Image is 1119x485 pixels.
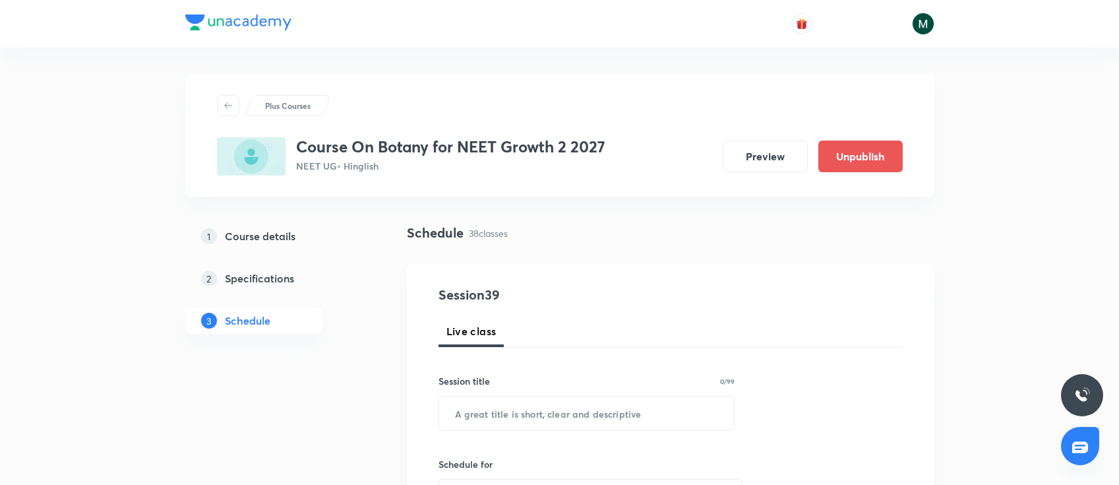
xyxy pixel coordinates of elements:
[720,378,735,385] p: 0/99
[439,457,735,471] h6: Schedule for
[439,374,490,388] h6: Session title
[723,141,808,172] button: Preview
[446,323,497,339] span: Live class
[185,15,291,30] img: Company Logo
[217,137,286,176] img: 57651E77-72D7-4348-9869-05689A47244B_plus.png
[439,397,735,430] input: A great title is short, clear and descriptive
[225,313,270,329] h5: Schedule
[791,13,812,34] button: avatar
[912,13,934,35] img: Milind Shahare
[225,271,294,286] h5: Specifications
[185,223,365,249] a: 1Course details
[469,226,508,240] p: 38 classes
[296,159,605,173] p: NEET UG • Hinglish
[201,271,217,286] p: 2
[201,313,217,329] p: 3
[439,285,679,305] h4: Session 39
[185,265,365,292] a: 2Specifications
[296,137,605,156] h3: Course On Botany for NEET Growth 2 2027
[201,228,217,244] p: 1
[818,141,903,172] button: Unpublish
[185,15,291,34] a: Company Logo
[1074,387,1090,403] img: ttu
[225,228,295,244] h5: Course details
[407,223,464,243] h4: Schedule
[796,18,808,30] img: avatar
[265,100,311,112] p: Plus Courses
